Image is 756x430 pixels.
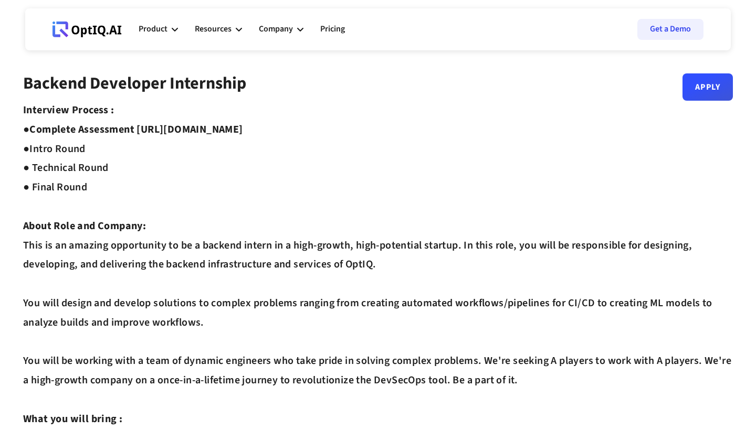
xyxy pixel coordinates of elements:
div: Resources [195,22,232,36]
a: Webflow Homepage [52,14,122,45]
strong: Backend Developer Internship [23,71,246,95]
a: Apply [682,73,733,101]
a: Get a Demo [637,19,703,40]
strong: Interview Process : [23,103,114,117]
div: Company [259,22,293,36]
strong: About Role and Company: [23,219,146,233]
div: Company [259,14,303,45]
strong: Complete Assessment [URL][DOMAIN_NAME] ● [23,122,243,156]
a: Pricing [320,14,345,45]
div: Product [139,14,178,45]
div: Resources [195,14,242,45]
div: Product [139,22,167,36]
strong: What you will bring : [23,412,122,426]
